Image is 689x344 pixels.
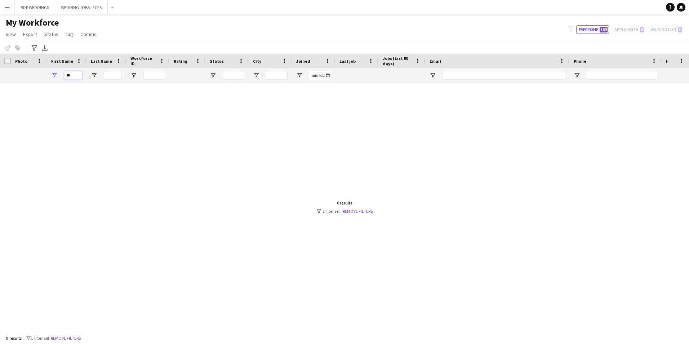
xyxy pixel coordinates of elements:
[666,72,672,79] button: Open Filter Menu
[64,71,82,80] input: First Name Filter Input
[130,56,156,66] span: Workforce ID
[91,58,112,64] span: Last Name
[77,30,99,39] a: Comms
[6,17,59,28] span: My Workforce
[41,30,61,39] a: Status
[309,71,331,80] input: Joined Filter Input
[51,72,58,79] button: Open Filter Menu
[143,71,165,80] input: Workforce ID Filter Input
[63,30,76,39] a: Tag
[91,72,97,79] button: Open Filter Menu
[296,72,303,79] button: Open Filter Menu
[430,72,436,79] button: Open Filter Menu
[430,58,441,64] span: Email
[3,30,19,39] a: View
[383,56,412,66] span: Jobs (last 90 days)
[317,200,373,206] div: 0 results
[574,72,580,79] button: Open Filter Menu
[104,71,122,80] input: Last Name Filter Input
[23,31,37,38] span: Export
[210,58,224,64] span: Status
[44,31,58,38] span: Status
[174,58,187,64] span: Rating
[66,31,73,38] span: Tag
[80,31,97,38] span: Comms
[55,0,108,14] button: WEDDING JOBS - FCFS
[15,58,27,64] span: Photo
[31,335,49,341] span: 1 filter set
[253,58,261,64] span: City
[253,72,259,79] button: Open Filter Menu
[20,30,40,39] a: Export
[296,58,310,64] span: Joined
[587,71,657,80] input: Phone Filter Input
[600,27,608,32] span: 189
[49,334,82,342] button: Remove filters
[317,208,373,214] div: 1 filter set
[443,71,565,80] input: Email Filter Input
[4,58,11,64] input: Column with Header Selection
[51,58,73,64] span: First Name
[574,58,586,64] span: Phone
[666,58,680,64] span: Profile
[576,25,609,34] button: Everyone189
[6,31,16,38] span: View
[130,72,137,79] button: Open Filter Menu
[343,208,373,214] a: Remove filters
[15,0,55,14] button: BDP WEDDINGS
[339,58,356,64] span: Last job
[30,44,39,52] app-action-btn: Advanced filters
[210,72,216,79] button: Open Filter Menu
[223,71,244,80] input: Status Filter Input
[40,44,49,52] app-action-btn: Export XLSX
[266,71,288,80] input: City Filter Input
